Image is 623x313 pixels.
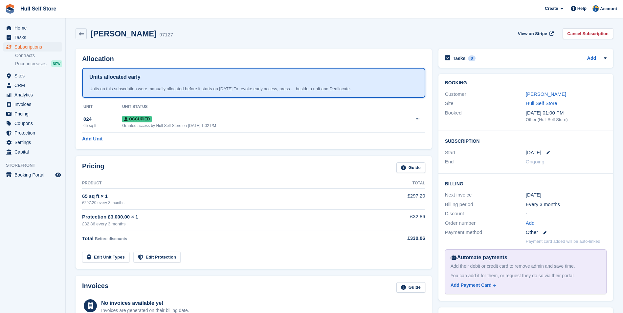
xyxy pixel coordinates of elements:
span: Before discounts [95,237,127,241]
div: £32.86 every 3 months [82,221,373,227]
h2: Subscription [445,137,607,144]
span: Occupied [122,116,152,122]
span: Invoices [14,100,54,109]
th: Total [373,178,425,189]
div: Discount [445,210,526,218]
span: Analytics [14,90,54,99]
div: Payment method [445,229,526,236]
td: £297.20 [373,189,425,209]
span: Ongoing [526,159,545,164]
span: Account [600,6,617,12]
span: Sites [14,71,54,80]
th: Unit [82,102,122,112]
span: Capital [14,147,54,156]
a: Add [526,219,535,227]
div: Granted access by Hull Self Store on [DATE] 1:02 PM [122,123,387,129]
th: Product [82,178,373,189]
span: Help [577,5,587,12]
div: 97127 [159,31,173,39]
a: menu [3,81,62,90]
div: Other [526,229,607,236]
span: Protection [14,128,54,137]
a: menu [3,33,62,42]
div: [DATE] 01:00 PM [526,109,607,117]
h2: Tasks [453,55,466,61]
a: menu [3,128,62,137]
time: 2025-09-28 00:00:00 UTC [526,149,541,156]
div: 65 sq ft × 1 [82,193,373,200]
a: menu [3,100,62,109]
div: Units on this subscription were manually allocated before it starts on [DATE] To revoke early acc... [89,86,418,92]
a: menu [3,90,62,99]
div: End [445,158,526,166]
h2: Pricing [82,162,104,173]
span: Settings [14,138,54,147]
a: Add [587,55,596,62]
div: 0 [468,55,476,61]
a: Preview store [54,171,62,179]
div: You can add it for them, or request they do so via their portal. [451,272,601,279]
a: Guide [396,282,425,293]
a: menu [3,71,62,80]
a: Contracts [15,52,62,59]
div: 65 sq ft [83,123,122,129]
span: Price increases [15,61,47,67]
span: Coupons [14,119,54,128]
div: Customer [445,91,526,98]
div: Booked [445,109,526,123]
div: NEW [51,60,62,67]
div: Site [445,100,526,107]
div: No invoices available yet [101,299,189,307]
a: menu [3,23,62,32]
span: Create [545,5,558,12]
h2: Invoices [82,282,108,293]
h2: Billing [445,180,607,187]
a: menu [3,170,62,179]
a: Add Payment Card [451,282,598,289]
div: Start [445,149,526,156]
a: Edit Protection [133,252,181,262]
div: - [526,210,607,218]
img: stora-icon-8386f47178a22dfd0bd8f6a31ec36ba5ce8667c1dd55bd0f319d3a0aa187defe.svg [5,4,15,14]
div: [DATE] [526,191,607,199]
a: Hull Self Store [526,100,557,106]
h1: Units allocated early [89,73,141,81]
a: menu [3,42,62,52]
a: Edit Unit Types [82,252,129,262]
div: Next invoice [445,191,526,199]
a: menu [3,138,62,147]
div: Add Payment Card [451,282,492,289]
img: Hull Self Store [592,5,599,12]
td: £32.86 [373,209,425,231]
h2: Booking [445,80,607,86]
a: menu [3,109,62,118]
a: View on Stripe [515,28,555,39]
div: 024 [83,115,122,123]
div: Every 3 months [526,201,607,208]
div: £297.20 every 3 months [82,200,373,206]
div: Add their debit or credit card to remove admin and save time. [451,263,601,270]
a: [PERSON_NAME] [526,91,566,97]
span: CRM [14,81,54,90]
div: Order number [445,219,526,227]
div: £330.06 [373,235,425,242]
p: Payment card added will be auto-linked [526,238,600,245]
a: Price increases NEW [15,60,62,67]
span: Booking Portal [14,170,54,179]
span: Tasks [14,33,54,42]
h2: [PERSON_NAME] [91,29,157,38]
h2: Allocation [82,55,425,63]
th: Unit Status [122,102,387,112]
span: Home [14,23,54,32]
a: Hull Self Store [18,3,59,14]
a: menu [3,147,62,156]
div: Other (Hull Self Store) [526,116,607,123]
span: Storefront [6,162,65,169]
div: Billing period [445,201,526,208]
span: Pricing [14,109,54,118]
span: View on Stripe [518,31,547,37]
div: Automate payments [451,254,601,261]
span: Total [82,236,94,241]
a: Cancel Subscription [563,28,613,39]
a: Guide [396,162,425,173]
